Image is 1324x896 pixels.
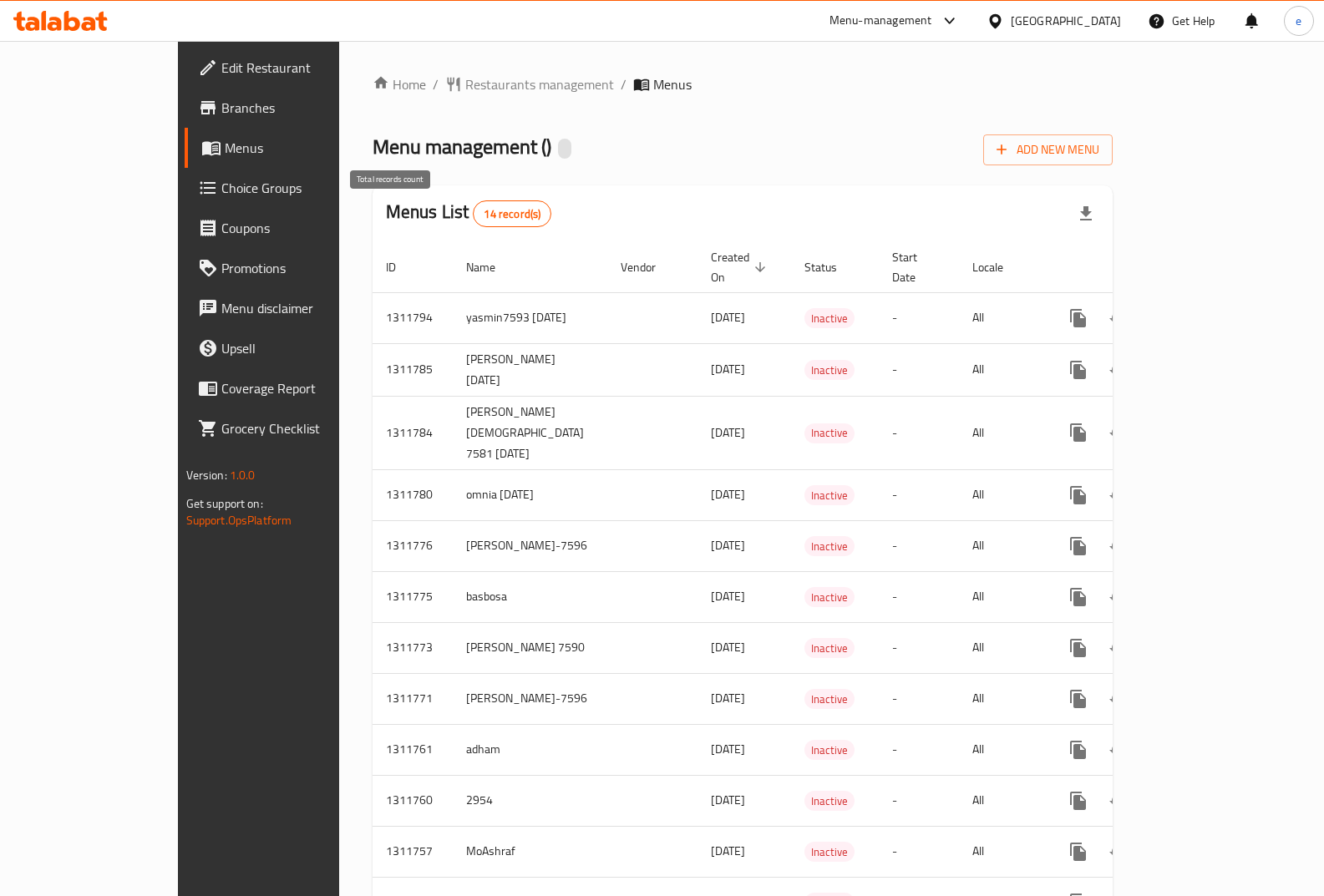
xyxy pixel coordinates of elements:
span: Choice Groups [221,178,386,198]
span: 1.0.0 [230,464,256,486]
td: 1311784 [373,396,453,469]
span: Inactive [804,537,855,556]
span: [DATE] [711,358,745,380]
span: Name [466,257,517,277]
span: Upsell [221,338,386,358]
button: Change Status [1098,526,1139,566]
button: Change Status [1098,628,1139,668]
a: Branches [185,88,399,128]
div: Inactive [804,485,855,505]
td: - [879,571,959,622]
a: Edit Restaurant [185,48,399,88]
td: All [959,469,1045,520]
div: Inactive [804,638,855,658]
span: Inactive [804,423,855,443]
td: All [959,292,1045,343]
div: Inactive [804,689,855,709]
span: Vendor [621,257,677,277]
td: - [879,396,959,469]
td: adham [453,724,607,775]
span: Grocery Checklist [221,418,386,438]
button: Change Status [1098,577,1139,617]
div: Inactive [804,842,855,862]
span: Status [804,257,859,277]
td: 1311785 [373,343,453,396]
span: [DATE] [711,738,745,760]
a: Menus [185,128,399,168]
span: [DATE] [711,687,745,709]
a: Home [373,74,426,94]
div: Inactive [804,587,855,607]
button: more [1058,475,1098,515]
td: - [879,622,959,673]
span: Inactive [804,639,855,658]
td: All [959,571,1045,622]
span: Locale [972,257,1025,277]
span: Coverage Report [221,378,386,398]
span: Get support on: [186,493,263,514]
td: 1311757 [373,826,453,877]
td: All [959,826,1045,877]
span: Inactive [804,309,855,328]
button: Change Status [1098,832,1139,872]
div: Inactive [804,791,855,811]
td: omnia [DATE] [453,469,607,520]
td: 2954 [453,775,607,826]
span: Branches [221,98,386,118]
span: Inactive [804,690,855,709]
span: [DATE] [711,534,745,556]
td: 1311773 [373,622,453,673]
span: Start Date [892,247,939,287]
td: 1311794 [373,292,453,343]
span: Menu management ( ) [373,128,551,165]
span: [DATE] [711,483,745,505]
button: more [1058,350,1098,390]
a: Restaurants management [445,74,614,94]
td: All [959,673,1045,724]
nav: breadcrumb [373,74,1113,94]
td: All [959,520,1045,571]
td: - [879,673,959,724]
a: Choice Groups [185,168,399,208]
span: Inactive [804,361,855,380]
button: more [1058,577,1098,617]
span: Menus [225,138,386,158]
span: Inactive [804,486,855,505]
li: / [433,74,439,94]
a: Menu disclaimer [185,288,399,328]
button: more [1058,832,1098,872]
button: more [1058,679,1098,719]
td: - [879,343,959,396]
td: - [879,826,959,877]
button: Change Status [1098,475,1139,515]
span: Add New Menu [997,139,1099,160]
div: Inactive [804,308,855,328]
span: Menus [653,74,692,94]
a: Coupons [185,208,399,248]
td: yasmin7593 [DATE] [453,292,607,343]
a: Support.OpsPlatform [186,509,292,531]
td: [PERSON_NAME][DEMOGRAPHIC_DATA] 7581 [DATE] [453,396,607,469]
span: Inactive [804,843,855,862]
button: Change Status [1098,298,1139,338]
td: [PERSON_NAME] [DATE] [453,343,607,396]
span: [DATE] [711,585,745,607]
td: All [959,343,1045,396]
button: Change Status [1098,781,1139,821]
button: Change Status [1098,679,1139,719]
div: Inactive [804,536,855,556]
div: Inactive [804,740,855,760]
span: Coupons [221,218,386,238]
button: Add New Menu [983,134,1113,165]
span: ID [386,257,418,277]
td: [PERSON_NAME]-7596 [453,520,607,571]
span: 14 record(s) [474,206,550,222]
button: more [1058,730,1098,770]
button: Change Status [1098,350,1139,390]
td: [PERSON_NAME]-7596 [453,673,607,724]
td: - [879,520,959,571]
td: 1311760 [373,775,453,826]
span: [DATE] [711,306,745,328]
div: [GEOGRAPHIC_DATA] [1011,12,1121,30]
